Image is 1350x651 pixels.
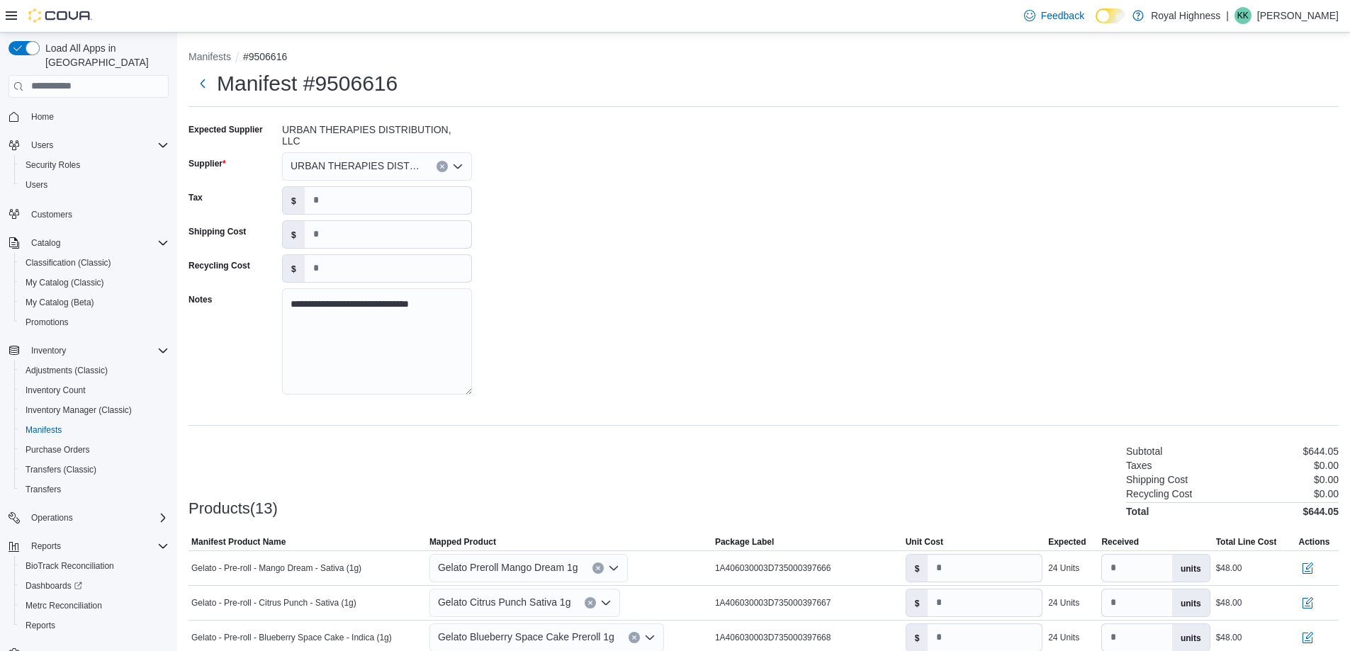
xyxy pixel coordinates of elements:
[715,562,831,574] span: 1A406030003D735000397666
[3,203,174,224] button: Customers
[14,155,174,175] button: Security Roles
[14,596,174,616] button: Metrc Reconciliation
[26,509,169,526] span: Operations
[26,444,90,455] span: Purchase Orders
[26,484,61,495] span: Transfers
[31,140,53,151] span: Users
[26,317,69,328] span: Promotions
[14,293,174,312] button: My Catalog (Beta)
[1303,506,1339,517] h4: $644.05
[26,205,169,222] span: Customers
[189,158,226,169] label: Supplier
[26,257,111,268] span: Classification (Classic)
[26,206,78,223] a: Customers
[20,461,102,478] a: Transfers (Classic)
[1048,562,1079,574] div: 24 Units
[26,179,47,191] span: Users
[1299,536,1330,548] span: Actions
[1216,536,1277,548] span: Total Line Cost
[20,421,169,438] span: Manifests
[189,51,231,62] button: Manifests
[189,50,1339,67] nav: An example of EuiBreadcrumbs
[26,464,96,475] span: Transfers (Classic)
[20,617,169,634] span: Reports
[20,254,117,271] a: Classification (Classic)
[28,9,92,23] img: Cova
[1314,488,1339,499] p: $0.00
[217,69,398,98] h1: Manifest #9506616
[31,345,66,356] span: Inventory
[1126,460,1152,471] h6: Taxes
[1216,632,1242,643] div: $48.00
[26,385,86,396] span: Inventory Count
[26,560,114,572] span: BioTrack Reconciliation
[14,400,174,420] button: Inventory Manager (Classic)
[26,108,60,125] a: Home
[31,540,61,552] span: Reports
[20,481,169,498] span: Transfers
[20,441,169,458] span: Purchase Orders
[14,556,174,576] button: BioTrack Reconciliation
[20,557,169,574] span: BioTrack Reconciliation
[14,480,174,499] button: Transfers
[1048,536,1086,548] span: Expected
[1257,7,1339,24] p: [PERSON_NAME]
[20,421,67,438] a: Manifests
[1126,446,1162,457] h6: Subtotal
[26,342,169,359] span: Inventory
[20,577,169,594] span: Dashboards
[191,562,361,574] span: Gelato - Pre-roll - Mango Dream - Sativa (1g)
[20,402,137,419] a: Inventory Manager (Classic)
[906,536,943,548] span: Unit Cost
[629,632,640,643] button: Clear input
[1216,562,1242,574] div: $48.00
[26,342,72,359] button: Inventory
[3,341,174,361] button: Inventory
[191,536,286,548] span: Manifest Product Name
[1314,460,1339,471] p: $0.00
[1126,488,1192,499] h6: Recycling Cost
[1172,624,1210,651] label: units
[26,108,169,125] span: Home
[40,41,169,69] span: Load All Apps in [GEOGRAPHIC_DATA]
[1314,474,1339,485] p: $0.00
[3,536,174,556] button: Reports
[3,106,174,127] button: Home
[14,175,174,195] button: Users
[20,362,169,379] span: Adjustments (Classic)
[14,460,174,480] button: Transfers (Classic)
[1172,555,1210,582] label: units
[438,594,571,611] span: Gelato Citrus Punch Sativa 1g
[14,273,174,293] button: My Catalog (Classic)
[26,159,80,171] span: Security Roles
[191,632,392,643] span: Gelato - Pre-roll - Blueberry Space Cake - Indica (1g)
[26,580,82,591] span: Dashboards
[26,137,169,154] span: Users
[600,597,612,608] button: Open list of options
[452,161,463,172] button: Open list of options
[438,628,614,645] span: Gelato Blueberry Space Cake Preroll 1g
[31,111,54,123] span: Home
[26,600,102,611] span: Metrc Reconciliation
[1101,536,1139,548] span: Received
[20,481,67,498] a: Transfers
[20,314,74,331] a: Promotions
[243,51,287,62] button: #9506616
[283,221,305,248] label: $
[14,312,174,332] button: Promotions
[26,137,59,154] button: Users
[291,157,422,174] span: URBAN THERAPIES DISTRIBUTION, LLC
[592,562,604,574] button: Clear input
[20,382,169,399] span: Inventory Count
[189,294,212,305] label: Notes
[3,508,174,528] button: Operations
[1126,474,1188,485] h6: Shipping Cost
[20,294,100,311] a: My Catalog (Beta)
[3,233,174,253] button: Catalog
[608,562,619,574] button: Open list of options
[26,365,108,376] span: Adjustments (Classic)
[20,254,169,271] span: Classification (Classic)
[1018,1,1090,30] a: Feedback
[1172,589,1210,616] label: units
[20,274,110,291] a: My Catalog (Classic)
